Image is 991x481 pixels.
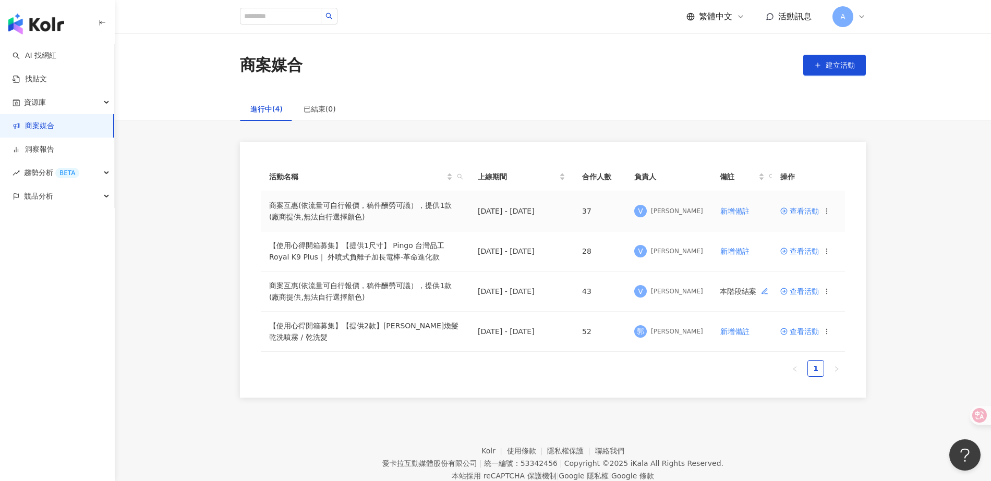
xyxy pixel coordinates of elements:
[261,191,469,231] td: 商案互惠(依流量可自行報價，稿件酬勞可議），提供1款 (廠商提供,無法自行選擇顏色)
[13,144,54,155] a: 洞察報告
[792,366,798,372] span: left
[250,103,283,115] div: 進行中(4)
[638,286,643,297] span: V
[469,312,574,352] td: [DATE] - [DATE]
[547,447,595,455] a: 隱私權保護
[484,459,558,467] div: 統一編號：53342456
[780,328,819,335] a: 查看活動
[469,191,574,231] td: [DATE] - [DATE]
[574,312,626,352] td: 52
[767,169,777,184] span: search
[609,472,611,480] span: |
[651,247,703,256] div: [PERSON_NAME]
[564,459,723,467] div: Copyright © 2025 All Rights Reserved.
[772,163,845,191] th: 操作
[787,360,803,377] li: Previous Page
[469,231,574,272] td: [DATE] - [DATE]
[24,161,79,184] span: 趨勢分析
[638,245,643,257] span: V
[479,459,482,467] span: |
[13,74,47,84] a: 找貼文
[261,312,469,352] td: 【使用心得開箱募集】【提供2款】[PERSON_NAME]煥髮乾洗噴霧 / 乾洗髮
[807,360,824,377] li: 1
[469,272,574,312] td: [DATE] - [DATE]
[720,201,750,221] button: 新增備註
[574,163,626,191] th: 合作人數
[720,283,773,300] span: 本階段結案
[24,91,46,114] span: 資源庫
[826,61,855,69] span: 建立活動
[560,459,562,467] span: |
[720,247,750,255] span: 新增備註
[559,472,609,480] a: Google 隱私權
[699,11,732,22] span: 繁體中文
[780,248,819,255] a: 查看活動
[13,51,56,61] a: searchAI 找網紅
[720,207,750,215] span: 新增備註
[720,171,756,182] span: 備註
[261,231,469,272] td: 【使用心得開箱募集】【提供1尺寸】 Pingo 台灣品工 Royal K9 Plus｜ 外噴式負離子加長電棒-革命進化款
[240,54,303,76] div: 商案媒合
[557,472,559,480] span: |
[269,171,444,182] span: 活動名稱
[13,121,54,131] a: 商案媒合
[720,327,750,336] span: 新增備註
[595,447,624,455] a: 聯絡我們
[780,288,819,295] a: 查看活動
[780,207,819,215] a: 查看活動
[574,191,626,231] td: 37
[574,272,626,312] td: 43
[507,447,548,455] a: 使用條款
[304,103,336,115] div: 已結束(0)
[949,439,981,471] iframe: Help Scout Beacon - Open
[8,14,64,34] img: logo
[778,11,812,21] span: 活動訊息
[478,171,557,182] span: 上線期間
[651,327,703,336] div: [PERSON_NAME]
[626,163,711,191] th: 負責人
[382,459,477,467] div: 愛卡拉互動媒體股份有限公司
[325,13,333,20] span: search
[769,174,775,180] span: search
[711,163,781,191] th: 備註
[808,361,824,376] a: 1
[631,459,648,467] a: iKala
[469,163,574,191] th: 上線期間
[611,472,654,480] a: Google 條款
[261,272,469,312] td: 商案互惠(依流量可自行報價，稿件酬勞可議），提供1款 (廠商提供,無法自行選擇顏色)
[638,205,643,217] span: V
[24,184,53,208] span: 競品分析
[574,231,626,272] td: 28
[840,11,845,22] span: A
[457,174,463,180] span: search
[787,360,803,377] button: left
[481,447,506,455] a: Kolr
[833,366,840,372] span: right
[651,287,703,296] div: [PERSON_NAME]
[13,169,20,177] span: rise
[651,207,703,216] div: [PERSON_NAME]
[55,168,79,178] div: BETA
[828,360,845,377] button: right
[720,241,750,262] button: 新增備註
[720,321,750,342] button: 新增備註
[803,55,866,76] button: 建立活動
[637,326,644,337] span: 郭
[455,169,465,184] span: search
[261,163,469,191] th: 活動名稱
[828,360,845,377] li: Next Page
